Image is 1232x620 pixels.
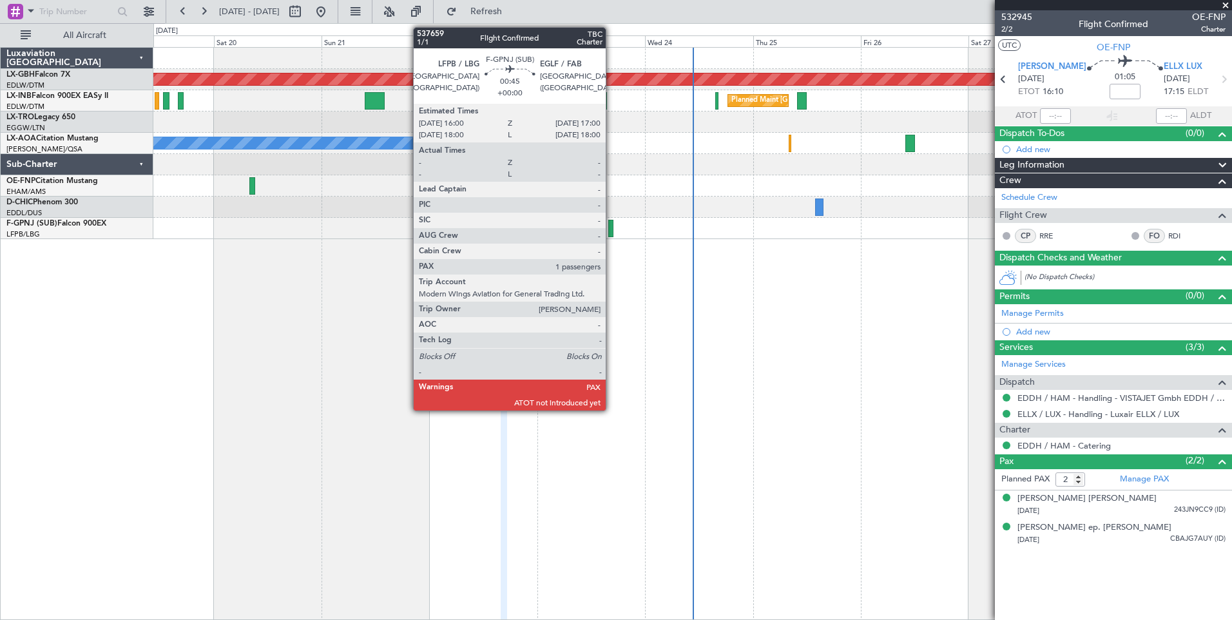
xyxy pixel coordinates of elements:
a: EDDH / HAM - Handling - VISTAJET Gmbh EDDH / HAM [1017,392,1226,403]
span: (0/0) [1186,289,1204,302]
a: LX-AOACitation Mustang [6,135,99,142]
span: Dispatch [999,375,1035,390]
a: ELLX / LUX - Handling - Luxair ELLX / LUX [1017,409,1179,420]
a: Manage Permits [1001,307,1064,320]
div: CP [1015,229,1036,243]
div: Wed 24 [645,35,753,47]
a: EDLW/DTM [6,81,44,90]
span: (3/3) [1186,340,1204,354]
button: UTC [998,39,1021,51]
span: 16:10 [1043,86,1063,99]
span: Charter [1192,24,1226,35]
span: LX-TRO [6,113,34,121]
div: Mon 22 [429,35,537,47]
div: Tue 23 [537,35,645,47]
span: LX-INB [6,92,32,100]
div: Add new [1016,326,1226,337]
span: ALDT [1190,110,1211,122]
span: Charter [999,423,1030,438]
div: Flight Confirmed [1079,17,1148,31]
div: [PERSON_NAME] [PERSON_NAME] [1017,492,1157,505]
span: OE-FNP [1192,10,1226,24]
span: 01:05 [1115,71,1135,84]
div: Fri 19 [106,35,213,47]
a: F-GPNJ (SUB)Falcon 900EX [6,220,106,228]
span: CBAJG7AUY (ID) [1170,534,1226,545]
a: Manage PAX [1120,473,1169,486]
span: [DATE] - [DATE] [219,6,280,17]
span: Services [999,340,1033,355]
span: Permits [999,289,1030,304]
span: Dispatch Checks and Weather [999,251,1122,266]
div: (No Dispatch Checks) [1025,272,1232,286]
span: Flight Crew [999,208,1047,223]
a: EHAM/AMS [6,187,46,197]
span: Crew [999,173,1021,188]
span: [PERSON_NAME] [1018,61,1086,73]
button: Refresh [440,1,517,22]
input: Trip Number [39,2,113,21]
span: (0/0) [1186,126,1204,140]
span: Leg Information [999,158,1064,173]
div: Sun 21 [322,35,429,47]
a: LX-TROLegacy 650 [6,113,75,121]
div: Planned Maint [GEOGRAPHIC_DATA] ([GEOGRAPHIC_DATA]) [731,91,934,110]
div: [PERSON_NAME] ep. [PERSON_NAME] [1017,521,1171,534]
span: ETOT [1018,86,1039,99]
a: RRE [1039,230,1068,242]
label: Planned PAX [1001,473,1050,486]
span: D-CHIC [6,199,33,206]
span: (2/2) [1186,454,1204,467]
span: [DATE] [1017,506,1039,516]
a: Manage Services [1001,358,1066,371]
a: D-CHICPhenom 300 [6,199,78,206]
span: ATOT [1015,110,1037,122]
div: [DATE] [156,26,178,37]
a: EGGW/LTN [6,123,45,133]
span: LX-GBH [6,71,35,79]
span: 2/2 [1001,24,1032,35]
a: LX-GBHFalcon 7X [6,71,70,79]
span: [DATE] [1018,73,1044,86]
span: LX-AOA [6,135,36,142]
a: LFPB/LBG [6,229,40,239]
button: All Aircraft [14,25,140,46]
input: --:-- [1040,108,1071,124]
span: 243JN9CC9 (ID) [1174,505,1226,516]
span: ELDT [1188,86,1208,99]
span: [DATE] [1017,535,1039,545]
span: OE-FNP [1097,41,1130,54]
a: LX-INBFalcon 900EX EASy II [6,92,108,100]
span: [DATE] [1164,73,1190,86]
a: EDDH / HAM - Catering [1017,440,1111,451]
a: OE-FNPCitation Mustang [6,177,98,185]
span: All Aircraft [34,31,136,40]
a: EDDL/DUS [6,208,42,218]
span: OE-FNP [6,177,35,185]
a: [PERSON_NAME]/QSA [6,144,82,154]
div: Add new [1016,144,1226,155]
span: 17:15 [1164,86,1184,99]
span: Dispatch To-Dos [999,126,1064,141]
div: Thu 25 [753,35,861,47]
span: ELLX LUX [1164,61,1202,73]
span: Refresh [459,7,514,16]
div: FO [1144,229,1165,243]
div: Sat 27 [968,35,1076,47]
span: 532945 [1001,10,1032,24]
a: Schedule Crew [1001,191,1057,204]
span: F-GPNJ (SUB) [6,220,57,228]
div: Fri 26 [861,35,968,47]
div: Sat 20 [214,35,322,47]
a: RDI [1168,230,1197,242]
a: EDLW/DTM [6,102,44,111]
span: Pax [999,454,1014,469]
